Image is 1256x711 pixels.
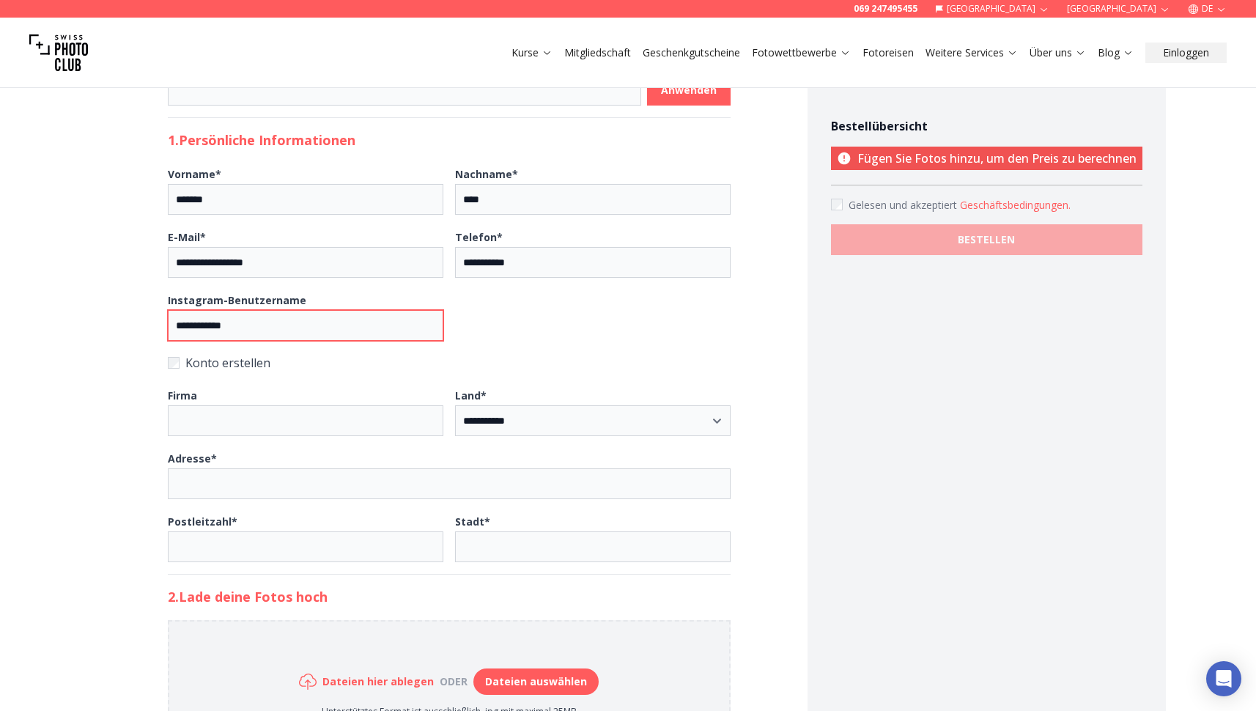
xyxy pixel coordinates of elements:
button: Mitgliedschaft [558,43,637,63]
button: Anwenden [647,75,731,106]
b: Instagram-Benutzername [168,293,306,307]
button: Dateien auswählen [473,668,599,695]
b: BESTELLEN [958,232,1015,247]
input: Postleitzahl* [168,531,443,562]
a: Fotowettbewerbe [752,45,851,60]
button: Blog [1092,43,1139,63]
b: Anwenden [661,83,717,97]
b: Telefon * [455,230,503,244]
div: oder [434,674,473,689]
button: Fotowettbewerbe [746,43,857,63]
a: Über uns [1030,45,1086,60]
button: Geschenkgutscheine [637,43,746,63]
a: Weitere Services [926,45,1018,60]
label: Konto erstellen [168,353,731,373]
a: Fotoreisen [862,45,914,60]
img: Swiss photo club [29,23,88,82]
button: Kurse [506,43,558,63]
button: BESTELLEN [831,224,1142,255]
b: Adresse * [168,452,217,465]
button: Über uns [1024,43,1092,63]
input: Instagram-Benutzername [168,310,443,341]
b: Nachname * [455,167,518,181]
a: Geschenkgutscheine [643,45,740,60]
a: Mitgliedschaft [564,45,631,60]
input: Vorname* [168,184,443,215]
b: Vorname * [168,167,221,181]
input: Telefon* [455,247,731,278]
input: Accept terms [831,199,843,210]
button: Accept termsGelesen und akzeptiert [960,198,1071,213]
h2: 1. Persönliche Informationen [168,130,731,150]
b: Stadt * [455,515,490,528]
a: Kurse [511,45,553,60]
b: Land * [455,388,487,402]
h6: Dateien hier ablegen [322,674,434,689]
a: Blog [1098,45,1134,60]
h4: Bestellübersicht [831,117,1142,135]
button: Einloggen [1145,43,1227,63]
button: Weitere Services [920,43,1024,63]
input: E-Mail* [168,247,443,278]
input: Firma [168,405,443,436]
input: Nachname* [455,184,731,215]
a: 069 247495455 [854,3,917,15]
input: Adresse* [168,468,731,499]
input: Konto erstellen [168,357,180,369]
b: E-Mail * [168,230,206,244]
span: Gelesen und akzeptiert [849,198,960,212]
p: Fügen Sie Fotos hinzu, um den Preis zu berechnen [831,147,1142,170]
button: Fotoreisen [857,43,920,63]
input: Stadt* [455,531,731,562]
h2: 2. Lade deine Fotos hoch [168,586,731,607]
div: Open Intercom Messenger [1206,661,1241,696]
b: Postleitzahl * [168,515,237,528]
b: Firma [168,388,197,402]
select: Land* [455,405,731,436]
